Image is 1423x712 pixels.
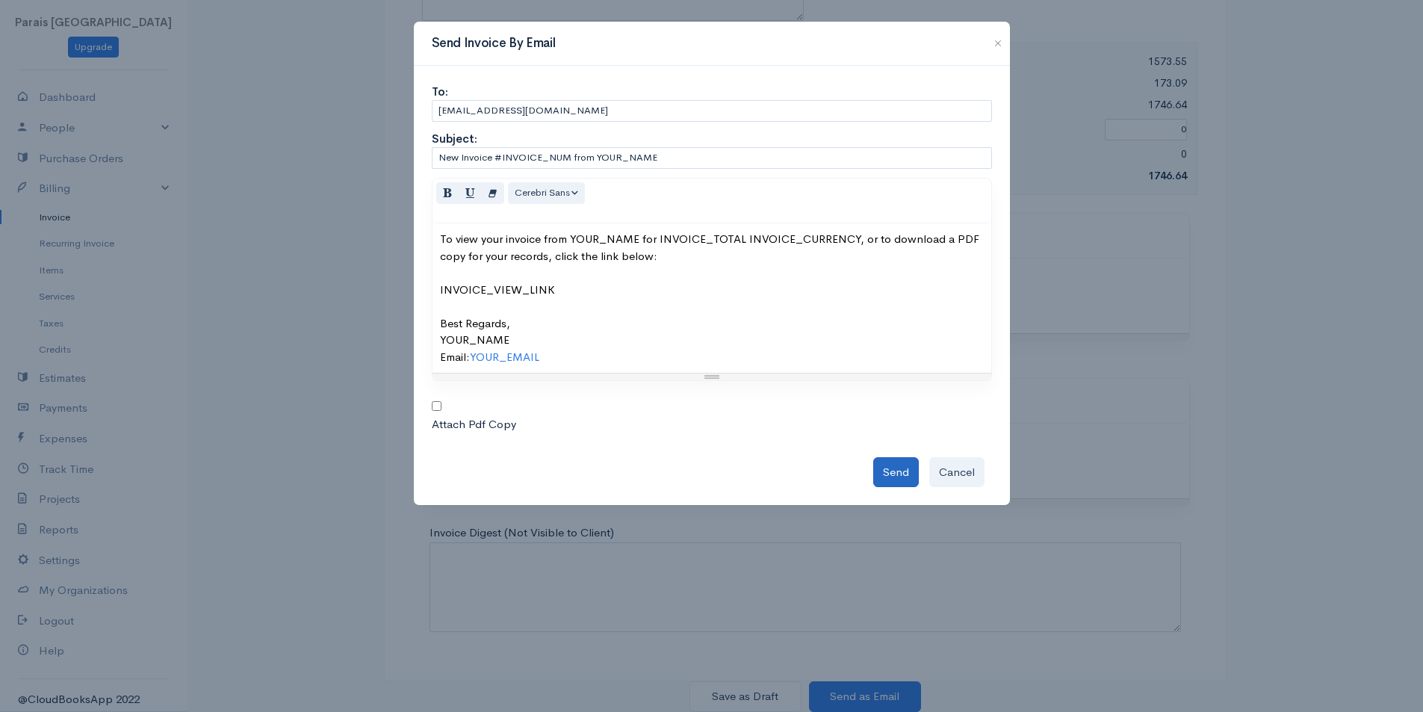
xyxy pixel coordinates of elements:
button: Bold (CTRL+B) [436,182,459,204]
strong: Subject: [432,131,477,146]
div: To view your invoice from YOUR_NAME for INVOICE_TOTAL INVOICE_CURRENCY, or to download a PDF copy... [440,231,984,365]
button: Send [873,457,919,488]
button: Cancel [929,457,985,488]
span: Cerebri Sans [515,186,570,199]
input: Email [432,100,992,122]
button: Font Family [508,182,586,204]
a: YOUR_EMAIL [470,350,539,364]
div: Attach Pdf Copy [432,416,992,433]
h3: Send Invoice By Email [432,34,556,53]
button: Remove Font Style (CTRL+\) [481,182,504,204]
strong: To: [432,84,448,99]
button: Underline (CTRL+U) [459,182,482,204]
div: Resize [433,374,991,380]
